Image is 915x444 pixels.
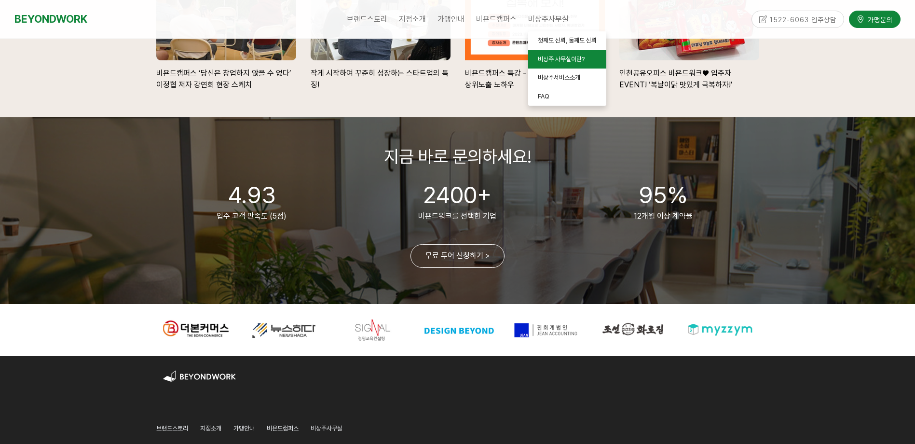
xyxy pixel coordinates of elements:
[639,181,688,209] span: 95%
[865,14,893,24] span: 가맹문의
[528,14,569,24] span: 비상주사무실
[233,425,255,432] span: 가맹안내
[14,10,87,28] a: BEYONDWORK
[418,211,496,221] span: 비욘드워크를 선택한 기업
[538,74,580,81] span: 비상주서비스소개
[267,423,299,436] a: 비욘드캠퍼스
[465,60,605,91] p: 비욘드캠퍼스 특강 - SEO전문가가 알려주는 상위노출 노하우
[200,423,221,436] a: 지점소개
[384,146,532,167] span: 지금 바로 문의하세요!
[156,60,296,91] p: 비욘드캠퍼스 ‘당신은 창업하지 않을 수 없다’ 이정협 저자 강연회 현장 스케치
[538,93,549,100] span: FAQ
[522,7,574,31] a: 비상주사무실
[267,425,299,432] span: 비욘드캠퍼스
[432,7,470,31] a: 가맹안내
[233,423,255,436] a: 가맹안내
[200,425,221,432] span: 지점소개
[423,181,492,209] span: 2400+
[156,425,188,432] span: 브랜드스토리
[156,423,188,436] a: 브랜드스토리
[217,211,287,221] span: 입주 고객 만족도 (5점)
[347,14,387,24] span: 브랜드스토리
[619,60,759,91] p: 인천공유오피스 비욘드워크♥ 입주자 EVENT! ‘복날이닭 맛있게 극복하자!’
[538,37,597,44] span: 첫째도 신뢰, 둘째도 신뢰
[528,50,606,69] a: 비상주 사무실이란?
[399,14,426,24] span: 지점소개
[476,14,517,24] span: 비욘드캠퍼스
[311,423,342,436] a: 비상주사무실
[393,7,432,31] a: 지점소개
[410,244,505,268] a: 무료 투어 신청하기 >
[634,211,693,221] span: 12개월 이상 계약율
[311,425,342,432] span: 비상주사무실
[228,181,275,209] span: 4.93
[437,14,464,24] span: 가맹안내
[538,55,585,63] span: 비상주 사무실이란?
[849,11,901,28] a: 가맹문의
[528,87,606,106] a: FAQ
[341,7,393,31] a: 브랜드스토리
[528,31,606,50] a: 첫째도 신뢰, 둘째도 신뢰
[528,69,606,87] a: 비상주서비스소개
[470,7,522,31] a: 비욘드캠퍼스
[311,60,451,91] p: 작게 시작하여 꾸준히 성장하는 스타트업의 특징!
